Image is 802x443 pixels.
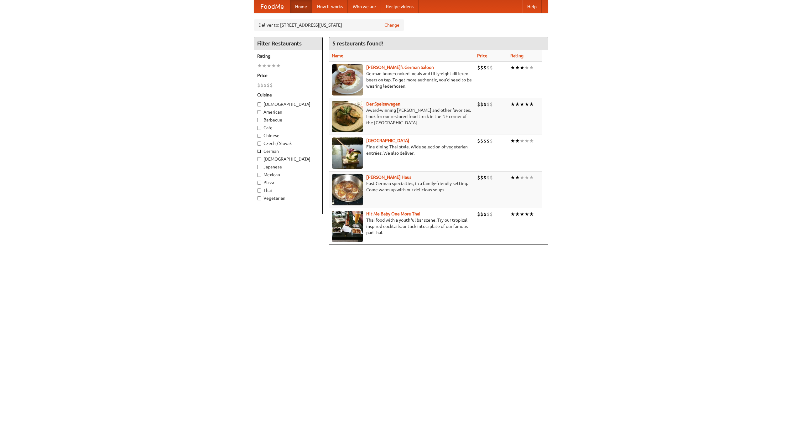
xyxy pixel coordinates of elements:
li: $ [480,101,483,108]
a: [GEOGRAPHIC_DATA] [366,138,409,143]
img: satay.jpg [332,137,363,169]
li: $ [477,211,480,218]
li: $ [483,101,487,108]
li: $ [487,211,490,218]
label: Thai [257,187,319,193]
li: ★ [510,137,515,144]
li: $ [260,82,263,89]
li: ★ [257,62,262,69]
label: [DEMOGRAPHIC_DATA] [257,101,319,107]
input: [DEMOGRAPHIC_DATA] [257,102,261,106]
li: $ [477,137,480,144]
li: $ [487,174,490,181]
li: ★ [524,174,529,181]
input: Japanese [257,165,261,169]
li: $ [490,101,493,108]
li: ★ [524,137,529,144]
li: $ [477,174,480,181]
a: Help [522,0,542,13]
label: Pizza [257,179,319,186]
input: Mexican [257,173,261,177]
li: ★ [262,62,267,69]
li: $ [480,64,483,71]
h5: Rating [257,53,319,59]
p: Fine dining Thai-style. Wide selection of vegetarian entrées. We also deliver. [332,144,472,156]
li: ★ [529,101,534,108]
input: Pizza [257,181,261,185]
a: Hit Me Baby One More Thai [366,211,420,216]
li: $ [263,82,267,89]
li: $ [490,174,493,181]
li: ★ [510,211,515,218]
li: ★ [267,62,271,69]
li: $ [487,137,490,144]
a: Recipe videos [381,0,419,13]
li: ★ [529,64,534,71]
li: ★ [524,211,529,218]
input: American [257,110,261,114]
div: Deliver to: [STREET_ADDRESS][US_STATE] [254,19,404,31]
li: ★ [510,101,515,108]
h4: Filter Restaurants [254,37,322,50]
li: ★ [515,174,520,181]
label: [DEMOGRAPHIC_DATA] [257,156,319,162]
li: ★ [515,137,520,144]
input: Czech / Slovak [257,142,261,146]
li: ★ [529,174,534,181]
img: kohlhaus.jpg [332,174,363,205]
li: ★ [520,174,524,181]
input: [DEMOGRAPHIC_DATA] [257,157,261,161]
li: ★ [520,101,524,108]
input: Cafe [257,126,261,130]
img: babythai.jpg [332,211,363,242]
li: ★ [276,62,281,69]
p: German home-cooked meals and fifty-eight different beers on tap. To get more authentic, you'd nee... [332,70,472,89]
li: ★ [520,211,524,218]
li: $ [480,211,483,218]
li: $ [270,82,273,89]
li: $ [487,101,490,108]
li: $ [490,211,493,218]
li: ★ [524,101,529,108]
label: Japanese [257,164,319,170]
li: $ [480,174,483,181]
input: Thai [257,188,261,193]
label: Czech / Slovak [257,140,319,147]
input: Vegetarian [257,196,261,200]
li: ★ [515,211,520,218]
a: Who we are [348,0,381,13]
li: $ [257,82,260,89]
li: $ [487,64,490,71]
a: Name [332,53,343,58]
li: ★ [510,64,515,71]
li: $ [490,64,493,71]
a: How it works [312,0,348,13]
label: Cafe [257,125,319,131]
li: ★ [520,137,524,144]
li: $ [490,137,493,144]
li: $ [483,137,487,144]
p: East German specialties, in a family-friendly setting. Come warm up with our delicious soups. [332,180,472,193]
a: Home [290,0,312,13]
a: Change [384,22,399,28]
h5: Price [257,72,319,79]
li: $ [477,64,480,71]
a: [PERSON_NAME]'s German Saloon [366,65,434,70]
p: Thai food with a youthful bar scene. Try our tropical inspired cocktails, or tuck into a plate of... [332,217,472,236]
li: $ [480,137,483,144]
label: Barbecue [257,117,319,123]
a: FoodMe [254,0,290,13]
li: ★ [520,64,524,71]
img: speisewagen.jpg [332,101,363,132]
img: esthers.jpg [332,64,363,95]
label: Mexican [257,172,319,178]
p: Award-winning [PERSON_NAME] and other favorites. Look for our restored food truck in the NE corne... [332,107,472,126]
a: [PERSON_NAME] Haus [366,175,411,180]
a: Der Speisewagen [366,101,400,106]
input: Chinese [257,134,261,138]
